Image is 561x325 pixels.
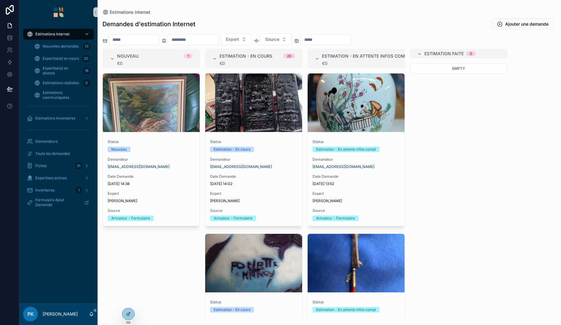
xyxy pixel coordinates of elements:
span: Estimation - En attente infos compl [322,53,410,59]
span: Demandeur [313,317,400,322]
div: 18 [83,67,90,74]
span: Source [265,36,279,42]
span: Date Demande [313,174,400,179]
span: Date Demande [108,174,195,179]
a: Estimations communiquées [30,90,94,101]
span: Formulaire Ajout Demande [35,198,80,207]
div: 1000045807.jpg [205,73,302,132]
div: €0 [220,61,295,66]
a: [EMAIL_ADDRESS][DOMAIN_NAME] [313,164,374,169]
h1: Demandes d'estimation Internet [102,20,195,28]
button: Select Button [260,34,292,45]
span: Inventaires [35,188,55,193]
a: StatusNouveauDemandeur[EMAIL_ADDRESS][DOMAIN_NAME]Date Demande[DATE] 14:38Expert[PERSON_NAME]Sour... [102,73,200,226]
a: [EMAIL_ADDRESS][DOMAIN_NAME] [108,164,170,169]
div: IMG_7753.jpeg [308,73,405,132]
div: 0 [470,51,472,56]
span: [PERSON_NAME] [313,198,342,203]
a: Expertise(s) en attente18 [30,65,94,76]
span: Demandeurs [35,139,58,144]
p: [PERSON_NAME] [43,311,78,317]
span: Source [210,208,297,213]
div: Nouveau [111,147,127,152]
div: 31 [75,162,82,170]
span: Expert [313,191,400,196]
a: Formulaire Ajout Demande [23,197,94,208]
span: Estimations Inventaires [35,116,75,121]
span: Expert [210,191,297,196]
span: Estimations Internet [35,32,70,37]
span: Expertises actives [35,176,67,180]
div: €0 [322,61,405,66]
a: Toute les demandes [23,148,94,159]
a: StatusEstimation - En attente infos complDemandeur[EMAIL_ADDRESS][DOMAIN_NAME]Date Demande[DATE] ... [307,73,405,226]
span: [DATE] 14:02 [210,181,297,186]
a: Fiches31 [23,160,94,171]
span: Empty [452,66,465,71]
span: Demandeur [108,157,195,162]
span: [DATE] 13:52 [313,181,400,186]
a: Estimations Internet [23,29,94,40]
span: Status [313,300,400,305]
a: Expertise(s) en cours20 [30,53,94,64]
div: Artvaleur - Formulaire [214,216,252,221]
div: Estimation - En cours [214,147,250,152]
div: 1000019452.jpg [103,73,200,132]
span: Expert [108,191,195,196]
span: Expertise(s) en attente [43,66,80,76]
span: Estimations réalisées [43,80,79,85]
button: Select Button [221,34,252,45]
div: 1 [75,187,82,194]
span: Estimations communiquées [43,90,88,100]
div: Artvaleur - Formulaire [111,216,150,221]
a: Estimations réalisées0 [30,77,94,88]
div: Estimation - En attente infos compl [316,307,376,312]
div: Artvaleur - Formulaire [316,216,355,221]
span: Ajouter une demande [505,21,548,27]
div: image.jpg [308,234,405,292]
span: Estimations Internet [110,9,150,15]
span: Estimation faite [424,51,464,57]
span: [DATE] 14:38 [108,181,195,186]
a: Expertises actives [23,173,94,184]
div: 20 [287,54,291,59]
span: Status [108,139,195,144]
span: Fiches [35,163,47,168]
div: 1 [188,54,189,59]
span: Nouveau [117,53,138,59]
a: Demandeurs [23,136,94,147]
span: [PERSON_NAME] [210,198,240,203]
span: Estimation - En cours [220,53,272,59]
span: Nouvelles demandes [43,44,79,49]
button: Ajouter une demande [491,19,554,30]
div: Estimation - En cours [214,307,250,312]
div: scrollable content [20,24,98,216]
div: 13 [83,43,90,50]
span: Demandeur [210,157,297,162]
a: Estimations Inventaires [23,113,94,124]
span: Status [210,139,297,144]
span: Demandeur [313,157,400,162]
span: Expert [226,36,239,42]
img: App logo [54,7,63,17]
div: Estimation - En attente infos compl [316,147,376,152]
span: Source [313,208,400,213]
span: Status [210,300,297,305]
div: €0 [117,61,193,66]
div: 1000004136.jpg [205,234,302,292]
div: 20 [82,55,90,62]
span: Status [313,139,400,144]
a: [EMAIL_ADDRESS][DOMAIN_NAME] [210,164,272,169]
span: Toute les demandes [35,151,70,156]
span: Expertise(s) en cours [43,56,79,61]
span: PK [27,310,34,318]
span: Date Demande [210,174,297,179]
a: Inventaires1 [23,185,94,196]
a: StatusEstimation - En coursDemandeur[EMAIL_ADDRESS][DOMAIN_NAME]Date Demande[DATE] 14:02Expert[PE... [205,73,302,226]
a: Nouvelles demandes13 [30,41,94,52]
div: 0 [83,79,90,87]
a: Estimations Internet [102,9,150,15]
